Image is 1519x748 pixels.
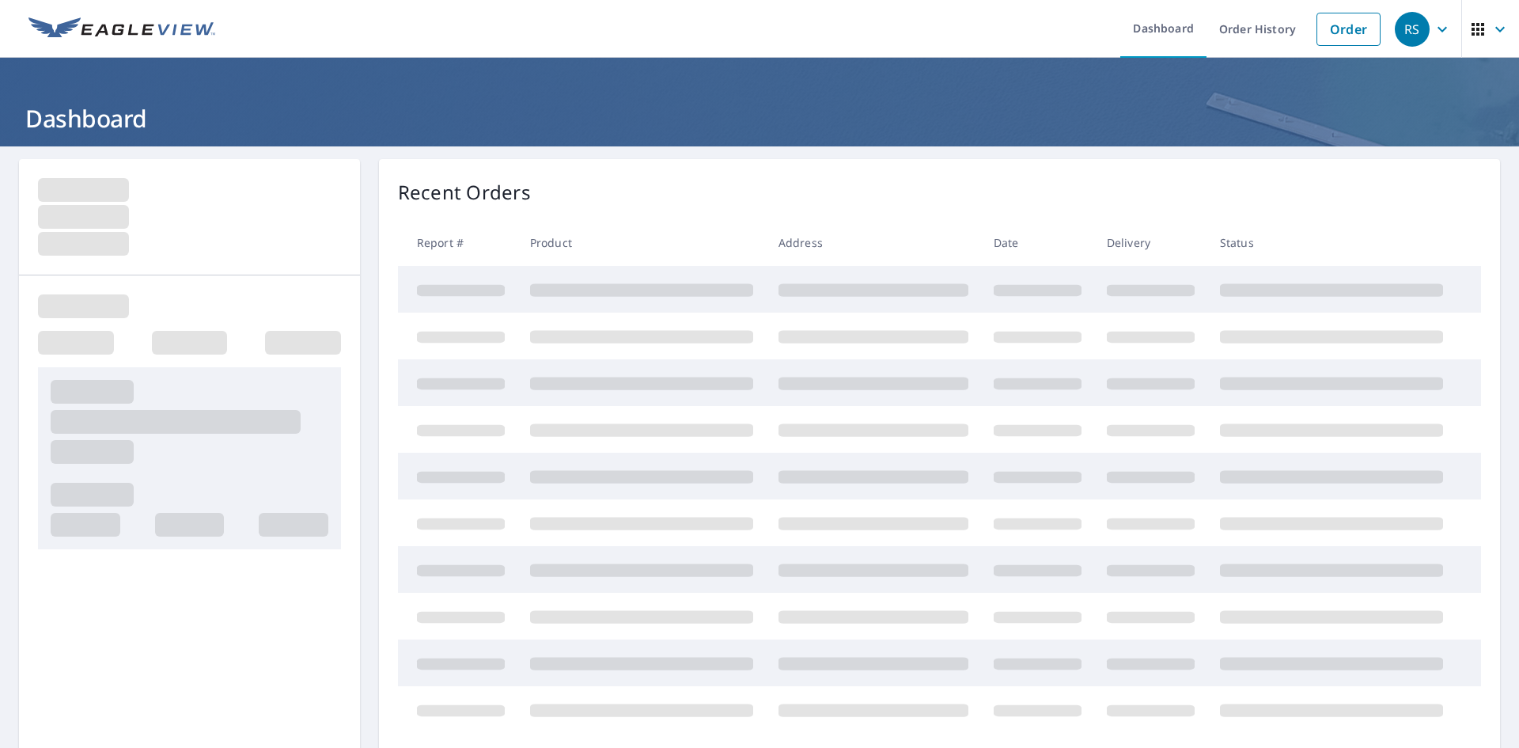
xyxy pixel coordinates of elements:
h1: Dashboard [19,102,1500,135]
th: Date [981,219,1094,266]
a: Order [1316,13,1381,46]
th: Delivery [1094,219,1207,266]
p: Recent Orders [398,178,531,207]
th: Report # [398,219,517,266]
th: Address [766,219,981,266]
div: RS [1395,12,1430,47]
th: Product [517,219,766,266]
th: Status [1207,219,1456,266]
img: EV Logo [28,17,215,41]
